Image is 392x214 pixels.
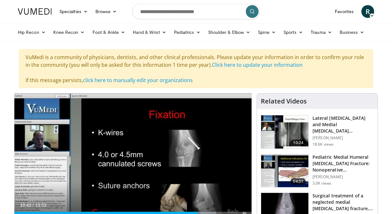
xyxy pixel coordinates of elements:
[254,26,279,39] a: Spine
[132,4,260,19] input: Search topics, interventions
[83,77,193,84] a: click here to manually edit your organizations
[35,203,46,208] span: 13:53
[261,154,308,187] img: a3eba1c3-de0f-4f27-bc66-72b010a579ef.150x105_q85_crop-smart_upscale.jpg
[18,8,52,15] img: VuMedi Logo
[33,203,34,208] span: /
[92,5,121,18] a: Browse
[336,26,368,39] a: Business
[261,97,307,105] h4: Related Videos
[261,154,374,188] a: 04:51 Pediatric Medial Humeral [MEDICAL_DATA] Fracture: Nonoperative Managemen… [PERSON_NAME] 3.0...
[49,26,89,39] a: Knee Recon
[280,26,307,39] a: Sports
[290,178,306,185] span: 04:51
[212,61,303,68] a: Click here to update your information
[313,135,374,141] p: [PERSON_NAME]
[313,174,374,180] p: [PERSON_NAME]
[129,26,170,39] a: Hand & Wrist
[261,115,308,149] img: 270001_0000_1.png.150x105_q85_crop-smart_upscale.jpg
[313,142,334,147] p: 18.6K views
[19,49,373,88] div: VuMedi is a community of physicians, dentists, and other clinical professionals. Please update yo...
[20,203,31,208] span: 10:43
[170,26,204,39] a: Pediatrics
[313,193,374,212] h3: Surgical treatment of a neglected medial [MEDICAL_DATA] fracture, interp…
[313,181,331,186] p: 3.0K views
[261,115,374,149] a: 10:24 Lateral [MEDICAL_DATA] and Medial [MEDICAL_DATA] [MEDICAL_DATA] in Children [PERSON_NAME] 1...
[313,115,374,134] h3: Lateral [MEDICAL_DATA] and Medial [MEDICAL_DATA] [MEDICAL_DATA] in Children
[204,26,254,39] a: Shoulder & Elbow
[331,5,358,18] a: Favorites
[313,154,374,173] h3: Pediatric Medial Humeral [MEDICAL_DATA] Fracture: Nonoperative Managemen…
[89,26,129,39] a: Foot & Ankle
[290,140,306,146] span: 10:24
[361,5,374,18] a: R
[307,26,336,39] a: Trauma
[14,26,49,39] a: Hip Recon
[56,5,92,18] a: Specialties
